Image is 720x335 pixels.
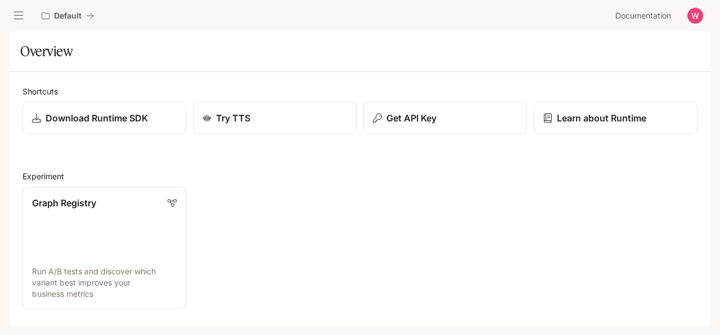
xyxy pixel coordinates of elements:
[363,102,527,134] button: Get API Key
[534,102,697,134] a: Learn about Runtime
[386,111,436,125] p: Get API Key
[557,111,646,125] p: Learn about Runtime
[46,111,148,125] p: Download Runtime SDK
[32,196,96,210] p: Graph Registry
[615,9,671,23] span: Documentation
[611,4,679,27] a: Documentation
[22,187,186,309] a: Graph RegistryRun A/B tests and discover which variant best improves your business metrics
[216,111,250,125] p: Try TTS
[687,8,703,24] img: User avatar
[54,11,82,21] p: Default
[37,4,99,27] button: All workspaces
[193,102,357,134] a: Try TTS
[22,102,186,134] a: Download Runtime SDK
[8,6,29,26] button: open drawer
[22,85,697,97] h2: Shortcuts
[32,266,177,300] p: Run A/B tests and discover which variant best improves your business metrics
[22,170,697,182] h2: Experiment
[20,40,73,62] h1: Overview
[684,4,706,27] button: User avatar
